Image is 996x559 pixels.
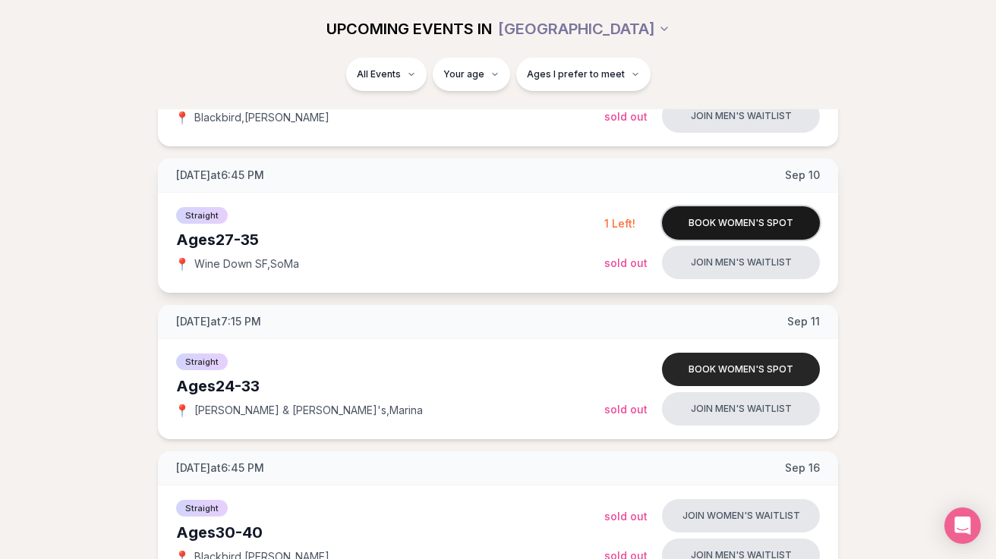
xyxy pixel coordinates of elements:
[604,256,648,269] span: Sold Out
[346,58,427,91] button: All Events
[176,500,228,517] span: Straight
[443,68,484,80] span: Your age
[604,110,648,123] span: Sold Out
[604,217,635,230] span: 1 Left!
[194,403,423,418] span: [PERSON_NAME] & [PERSON_NAME]'s , Marina
[176,353,228,370] span: Straight
[787,314,820,329] span: Sep 11
[662,206,820,240] button: Book women's spot
[785,168,820,183] span: Sep 10
[357,68,401,80] span: All Events
[194,256,299,272] span: Wine Down SF , SoMa
[176,522,604,543] div: Ages 30-40
[604,403,648,416] span: Sold Out
[785,460,820,476] span: Sep 16
[433,58,510,91] button: Your age
[527,68,625,80] span: Ages I prefer to meet
[516,58,651,91] button: Ages I prefer to meet
[662,353,820,386] button: Book women's spot
[662,392,820,426] button: Join men's waitlist
[326,18,492,39] span: UPCOMING EVENTS IN
[662,246,820,279] button: Join men's waitlist
[176,229,604,250] div: Ages 27-35
[662,499,820,532] button: Join women's waitlist
[176,404,188,416] span: 📍
[604,510,648,523] span: Sold Out
[176,375,604,397] div: Ages 24-33
[176,460,264,476] span: [DATE] at 6:45 PM
[176,207,228,224] span: Straight
[176,111,188,124] span: 📍
[176,258,188,270] span: 📍
[176,314,261,329] span: [DATE] at 7:15 PM
[176,168,264,183] span: [DATE] at 6:45 PM
[498,12,670,46] button: [GEOGRAPHIC_DATA]
[944,507,981,544] div: Open Intercom Messenger
[194,110,329,125] span: Blackbird , [PERSON_NAME]
[662,99,820,133] button: Join men's waitlist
